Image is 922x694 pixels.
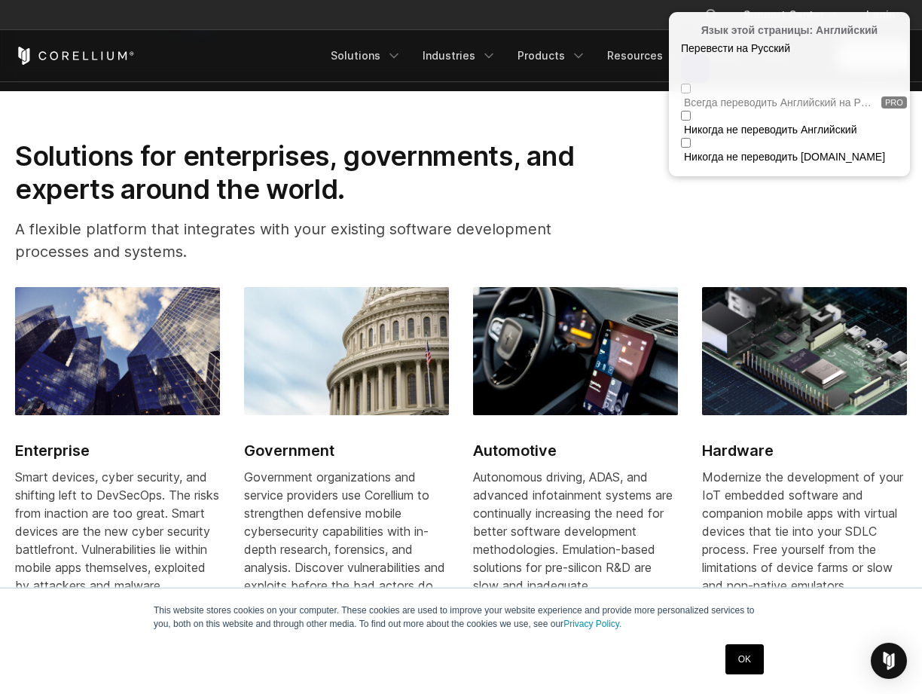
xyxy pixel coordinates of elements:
[881,96,907,109] span: PRO
[15,439,220,462] h2: Enterprise
[681,24,898,36] div: Язык этой страницы: Английский
[473,287,678,612] a: Automotive Automotive Autonomous driving, ADAS, and advanced infotainment systems are continually...
[871,643,907,679] div: Open Intercom Messenger
[725,644,764,674] a: OK
[15,468,220,595] div: Smart devices, cyber security, and shifting left to DevSecOps. The risks from inaction are too gr...
[684,96,874,109] span: Всегда переводить Английский на Русский
[702,469,903,593] span: Modernize the development of your IoT embedded software and companion mobile apps with virtual de...
[15,218,600,263] p: A flexible platform that integrates with your existing software development processes and systems.
[15,139,600,206] h2: Solutions for enterprises, governments, and experts around the world.
[244,287,449,612] a: Government Government Government organizations and service providers use Corellium to strengthen ...
[154,604,768,631] p: This website stores cookies on your computer. These cookies are used to improve your website expe...
[681,42,843,54] div: Перевести на Русский
[15,47,135,65] a: Corellium Home
[517,48,565,63] font: Products
[15,287,220,612] a: Enterprise Enterprise Smart devices, cyber security, and shifting left to DevSecOps. The risks fr...
[702,287,907,612] a: Hardware Hardware Modernize the development of your IoT embedded software and companion mobile ap...
[473,468,678,595] div: Autonomous driving, ADAS, and advanced infotainment systems are continually increasing the need f...
[684,151,907,163] label: Никогда не переводить [DOMAIN_NAME]
[473,287,678,414] img: Automotive
[244,439,449,462] h2: Government
[702,439,907,462] h2: Hardware
[702,287,907,414] img: Hardware
[607,48,663,63] font: Resources
[423,48,475,63] font: Industries
[244,287,449,414] img: Government
[322,42,907,69] div: Navigation Menu
[563,619,621,629] a: Privacy Policy.
[684,124,907,136] label: Никогда не переводить Английский
[686,2,907,29] div: Navigation Menu
[331,48,380,63] font: Solutions
[15,287,220,414] img: Enterprise
[854,2,907,29] a: Login
[244,468,449,595] div: Government organizations and service providers use Corellium to strengthen defensive mobile cyber...
[698,2,725,29] button: Search
[743,8,824,23] font: Support Center
[473,439,678,462] h2: Automotive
